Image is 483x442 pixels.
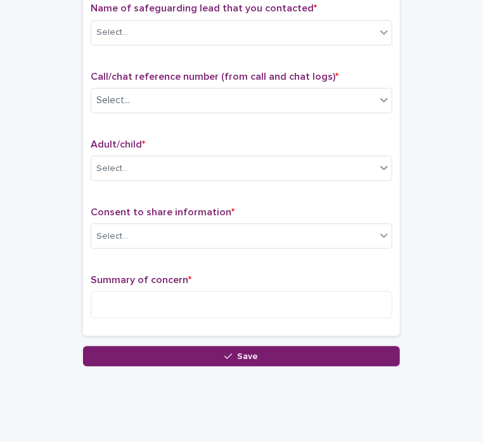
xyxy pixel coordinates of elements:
button: Save [83,346,400,367]
div: Select... [96,94,130,107]
span: Consent to share information [91,207,235,217]
span: Save [238,352,259,361]
span: Summary of concern [91,275,191,285]
div: Select... [96,162,128,175]
div: Select... [96,26,128,39]
span: Adult/child [91,139,145,149]
span: Name of safeguarding lead that you contacted [91,3,317,13]
span: Call/chat reference number (from call and chat logs) [91,72,338,82]
div: Select... [96,230,128,243]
